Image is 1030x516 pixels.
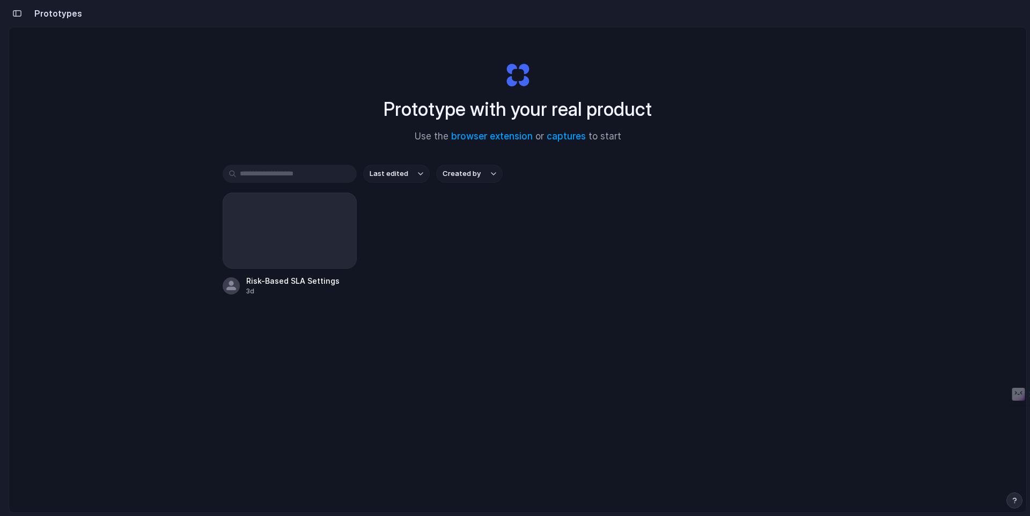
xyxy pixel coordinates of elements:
h1: Prototype with your real product [384,95,652,123]
h2: Prototypes [30,7,82,20]
a: browser extension [451,131,533,142]
a: captures [547,131,586,142]
button: Last edited [363,165,430,183]
span: Use the or to start [415,130,621,144]
div: 3d [246,286,340,296]
span: Created by [443,168,481,179]
button: Created by [436,165,503,183]
a: Risk-Based SLA Settings3d [223,193,357,296]
div: Risk-Based SLA Settings [246,275,340,286]
span: Last edited [370,168,408,179]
